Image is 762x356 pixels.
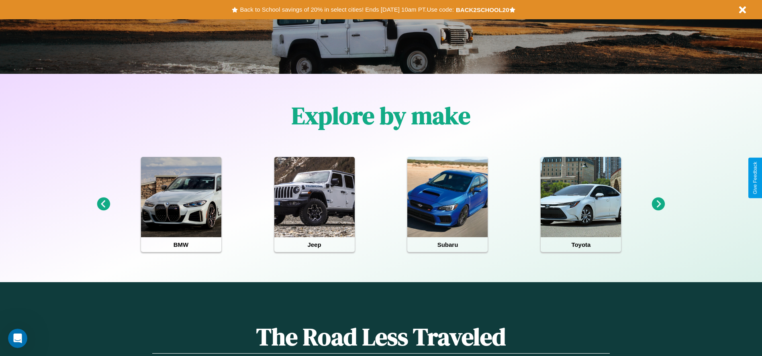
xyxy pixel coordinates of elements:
[407,237,488,252] h4: Subaru
[541,237,621,252] h4: Toyota
[752,162,758,194] div: Give Feedback
[238,4,456,15] button: Back to School savings of 20% in select cities! Ends [DATE] 10am PT.Use code:
[456,6,509,13] b: BACK2SCHOOL20
[152,320,609,354] h1: The Road Less Traveled
[292,99,470,132] h1: Explore by make
[141,237,221,252] h4: BMW
[274,237,355,252] h4: Jeep
[8,329,27,348] iframe: Intercom live chat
